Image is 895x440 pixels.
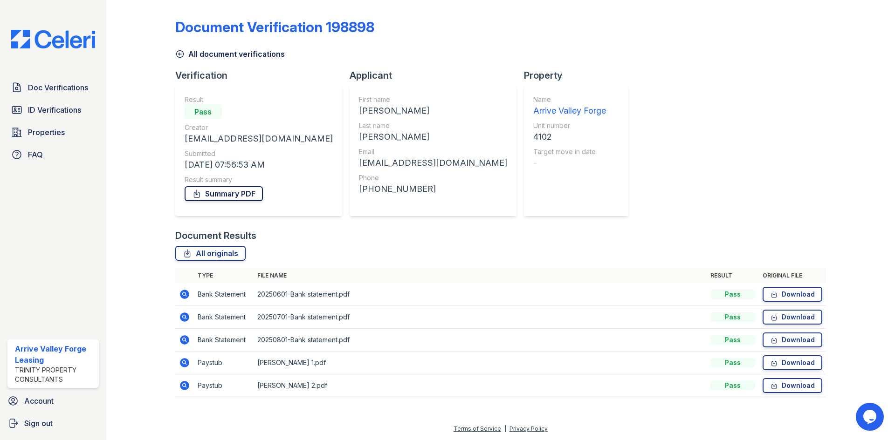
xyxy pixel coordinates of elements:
[533,104,606,117] div: Arrive Valley Forge
[28,104,81,115] span: ID Verifications
[7,78,99,97] a: Doc Verifications
[7,123,99,142] a: Properties
[28,82,88,93] span: Doc Verifications
[454,425,501,432] a: Terms of Service
[533,95,606,104] div: Name
[4,414,103,433] a: Sign out
[185,175,333,184] div: Result summary
[4,392,103,410] a: Account
[185,132,333,145] div: [EMAIL_ADDRESS][DOMAIN_NAME]
[185,95,333,104] div: Result
[254,306,707,329] td: 20250701-Bank statement.pdf
[194,352,254,374] td: Paystub
[254,352,707,374] td: [PERSON_NAME] 1.pdf
[175,48,285,60] a: All document verifications
[359,104,507,117] div: [PERSON_NAME]
[194,329,254,352] td: Bank Statement
[185,186,263,201] a: Summary PDF
[175,69,350,82] div: Verification
[856,403,886,431] iframe: chat widget
[509,425,548,432] a: Privacy Policy
[359,130,507,143] div: [PERSON_NAME]
[359,183,507,196] div: [PHONE_NUMBER]
[524,69,636,82] div: Property
[24,395,54,406] span: Account
[759,268,826,283] th: Original file
[533,121,606,130] div: Unit number
[763,378,822,393] a: Download
[710,312,755,322] div: Pass
[7,101,99,119] a: ID Verifications
[194,306,254,329] td: Bank Statement
[175,246,246,261] a: All originals
[710,358,755,367] div: Pass
[763,287,822,302] a: Download
[7,145,99,164] a: FAQ
[254,283,707,306] td: 20250601-Bank statement.pdf
[763,332,822,347] a: Download
[710,290,755,299] div: Pass
[194,283,254,306] td: Bank Statement
[254,374,707,397] td: [PERSON_NAME] 2.pdf
[28,127,65,138] span: Properties
[763,310,822,325] a: Download
[185,104,222,119] div: Pass
[359,156,507,169] div: [EMAIL_ADDRESS][DOMAIN_NAME]
[28,149,43,160] span: FAQ
[533,147,606,156] div: Target move in date
[359,147,507,156] div: Email
[533,95,606,117] a: Name Arrive Valley Forge
[175,19,374,35] div: Document Verification 198898
[533,130,606,143] div: 4102
[254,268,707,283] th: File name
[15,343,95,366] div: Arrive Valley Forge Leasing
[533,156,606,169] div: -
[710,381,755,390] div: Pass
[707,268,759,283] th: Result
[185,149,333,158] div: Submitted
[15,366,95,384] div: Trinity Property Consultants
[504,425,506,432] div: |
[359,121,507,130] div: Last name
[350,69,524,82] div: Applicant
[185,158,333,171] div: [DATE] 07:56:53 AM
[194,374,254,397] td: Paystub
[710,335,755,345] div: Pass
[4,30,103,48] img: CE_Logo_Blue-a8612792a0a2168367f1c8372b55b34899dd931a85d93a1a3d3e32e68fde9ad4.png
[194,268,254,283] th: Type
[175,229,256,242] div: Document Results
[359,173,507,183] div: Phone
[359,95,507,104] div: First name
[763,355,822,370] a: Download
[185,123,333,132] div: Creator
[254,329,707,352] td: 20250801-Bank statement.pdf
[24,418,53,429] span: Sign out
